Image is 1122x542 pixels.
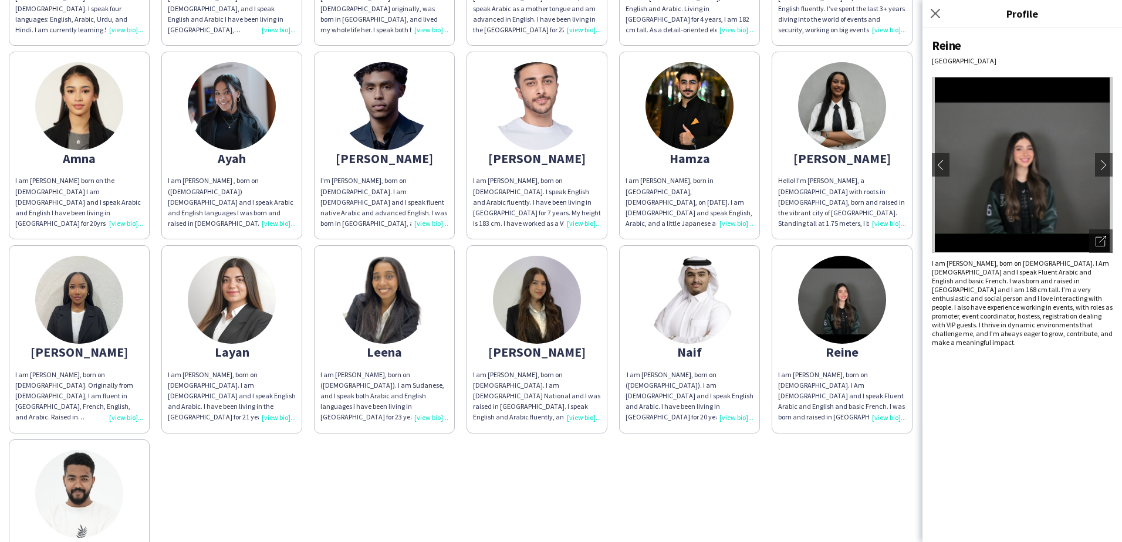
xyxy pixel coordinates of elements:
h3: Profile [922,6,1122,21]
div: Layan [168,347,296,357]
div: Reine [932,38,1113,53]
img: thumb-d5697310-354e-4160-8482-2de81a197cb4.jpg [646,62,734,150]
div: Naif [626,347,753,357]
img: thumb-68cb52027a68a.jpeg [35,62,123,150]
img: thumb-0c99f086-efba-4e05-a457-4246f39b963a.jpg [798,62,886,150]
img: thumb-6666345f1d788.jpg [35,450,123,538]
div: I am [PERSON_NAME], born on [DEMOGRAPHIC_DATA]. Originally from [DEMOGRAPHIC_DATA], I am fluent i... [15,370,143,423]
div: I am [PERSON_NAME], born in [GEOGRAPHIC_DATA], [DEMOGRAPHIC_DATA], on [DATE]. I am [DEMOGRAPHIC_D... [626,175,753,229]
div: I am [PERSON_NAME] born on the [DEMOGRAPHIC_DATA] I am [DEMOGRAPHIC_DATA] and I speak Arabic and ... [15,175,143,229]
img: thumb-9e882183-ba0c-497a-86f9-db893e2c1540.png [493,62,581,150]
img: thumb-6685c4c58ca4a.jpeg [188,256,276,344]
div: Amna [15,153,143,164]
img: thumb-68bdc4539dff1.jpeg [646,256,734,344]
div: I am [PERSON_NAME] , born on ([DEMOGRAPHIC_DATA]) [DEMOGRAPHIC_DATA] and I speak Arabic and Engli... [168,175,296,229]
img: thumb-c862469f-fc06-4f1e-af3d-2b8e6a07bb09.jpg [188,62,276,150]
div: I am [PERSON_NAME], born on [DEMOGRAPHIC_DATA]. I Am [DEMOGRAPHIC_DATA] and I speak Fluent Arabic... [778,370,906,423]
img: thumb-668df62347a78.jpeg [35,256,123,344]
div: I'm [PERSON_NAME], born on [DEMOGRAPHIC_DATA]. I am [DEMOGRAPHIC_DATA] and I speak fluent native ... [320,175,448,229]
div: Hamza [626,153,753,164]
div: [PERSON_NAME] [473,153,601,164]
div: Reine [778,347,906,357]
div: I am [PERSON_NAME], born on [DEMOGRAPHIC_DATA]. I speak English and Arabic fluently. I have been ... [473,175,601,229]
div: Ayah [168,153,296,164]
div: [PERSON_NAME] [320,153,448,164]
div: Hello! I’m [PERSON_NAME], a [DEMOGRAPHIC_DATA] with roots in [DEMOGRAPHIC_DATA], born and raised ... [778,175,906,229]
img: Crew avatar or photo [932,77,1113,253]
div: [PERSON_NAME] [15,347,143,357]
div: I am [PERSON_NAME], born on [DEMOGRAPHIC_DATA]. I am [DEMOGRAPHIC_DATA] and I speak English and A... [168,370,296,423]
div: Leena [320,347,448,357]
img: thumb-8c22929b-ae40-4d6d-9712-12664703f81e.png [340,256,428,344]
img: thumb-68af201b42f64.jpeg [493,256,581,344]
div: I am [PERSON_NAME], born on [DEMOGRAPHIC_DATA]. I am [DEMOGRAPHIC_DATA] National and I was raised... [473,370,601,423]
div: [PERSON_NAME] [473,347,601,357]
div: Open photos pop-in [1089,229,1113,253]
img: thumb-66ea8428de065.jpeg [340,62,428,150]
div: I am [PERSON_NAME], born on ([DEMOGRAPHIC_DATA]). I am Sudanese, and I speak both Arabic and Engl... [320,370,448,423]
img: thumb-67eb05ca68c53.png [798,256,886,344]
div: [GEOGRAPHIC_DATA] [932,56,1113,65]
div: ‏ I am [PERSON_NAME], born on ([DEMOGRAPHIC_DATA]). I am [DEMOGRAPHIC_DATA] and I speak English a... [626,370,753,423]
div: I am [PERSON_NAME], born on [DEMOGRAPHIC_DATA]. I Am [DEMOGRAPHIC_DATA] and I speak Fluent Arabic... [932,259,1113,347]
div: [PERSON_NAME] [778,153,906,164]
